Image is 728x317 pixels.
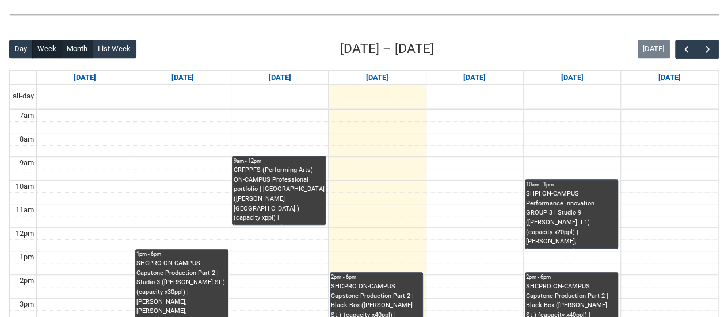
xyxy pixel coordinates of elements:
div: 2pm - 6pm [526,273,617,281]
button: [DATE] [638,40,670,58]
span: all-day [10,90,36,102]
h2: [DATE] – [DATE] [340,39,434,59]
div: 9am - 12pm [234,157,325,165]
a: Go to October 6, 2025 [169,71,196,85]
div: 8am [17,133,36,145]
a: Go to October 10, 2025 [559,71,586,85]
img: REDU_GREY_LINE [9,9,719,21]
div: 1pm - 6pm [136,250,227,258]
a: Go to October 11, 2025 [656,71,683,85]
a: Go to October 8, 2025 [364,71,391,85]
div: 3pm [17,299,36,310]
button: Month [62,40,93,58]
div: 11am [13,204,36,216]
div: 10am [13,181,36,192]
div: 12pm [13,228,36,239]
button: Next Week [697,40,719,59]
button: List Week [93,40,136,58]
div: 7am [17,110,36,121]
button: Previous Week [675,40,697,59]
button: Day [9,40,33,58]
div: 10am - 1pm [526,181,617,189]
div: 9am [17,157,36,169]
div: 2pm [17,275,36,287]
div: 1pm [17,251,36,263]
a: Go to October 5, 2025 [71,71,98,85]
div: SHPI ON-CAMPUS Performance Innovation GROUP 3 | Studio 9 ([PERSON_NAME]. L1) (capacity x20ppl) | ... [526,189,617,248]
a: Go to October 7, 2025 [266,71,294,85]
button: Week [32,40,62,58]
div: 2pm - 6pm [331,273,422,281]
a: Go to October 9, 2025 [461,71,488,85]
div: CRFPPFS (Performing Arts) ON-CAMPUS Professional portfolio | [GEOGRAPHIC_DATA] ([PERSON_NAME][GEO... [234,166,325,224]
